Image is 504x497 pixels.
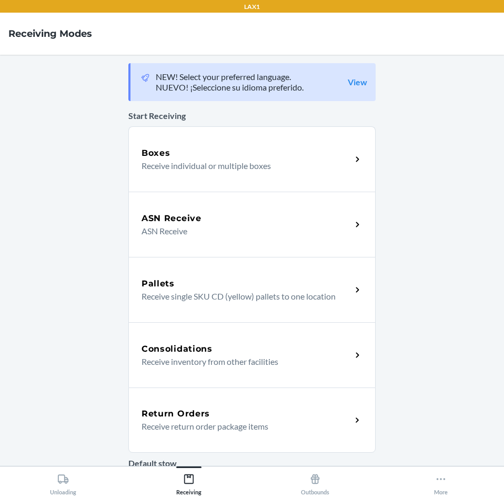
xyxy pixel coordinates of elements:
h5: Consolidations [142,343,213,355]
button: Outbounds [252,466,378,495]
a: PalletsReceive single SKU CD (yellow) pallets to one location [128,257,376,322]
h4: Receiving Modes [8,27,92,41]
p: NEW! Select your preferred language. [156,72,304,82]
div: Outbounds [301,469,329,495]
a: BoxesReceive individual or multiple boxes [128,126,376,192]
p: NUEVO! ¡Seleccione su idioma preferido. [156,82,304,93]
p: Receive individual or multiple boxes [142,160,343,172]
p: ASN Receive [142,225,343,237]
div: Receiving [176,469,201,495]
div: Unloading [50,469,76,495]
p: Receive return order package items [142,420,343,433]
a: Return OrdersReceive return order package items [128,387,376,453]
h5: Pallets [142,277,175,290]
p: Receive single SKU CD (yellow) pallets to one location [142,290,343,303]
p: Start Receiving [128,110,376,122]
h5: Return Orders [142,407,210,420]
h5: Boxes [142,147,170,160]
h5: ASN Receive [142,212,201,225]
p: LAX1 [244,2,260,12]
a: ASN ReceiveASN Receive [128,192,376,257]
a: ConsolidationsReceive inventory from other facilities [128,322,376,387]
p: Receive inventory from other facilities [142,355,343,368]
p: Default stow [128,457,376,470]
a: View [348,77,367,87]
div: More [434,469,448,495]
button: Receiving [126,466,253,495]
